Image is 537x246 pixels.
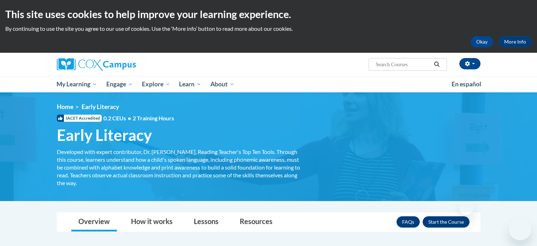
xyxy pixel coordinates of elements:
[5,7,532,21] h2: This site uses cookies to help improve your learning experience.
[71,213,117,231] a: Overview
[471,36,493,47] button: Okay
[423,216,470,228] button: Enroll
[128,115,131,121] span: •
[124,213,180,231] a: How it works
[233,213,280,231] a: Resources
[187,213,226,231] a: Lessons
[5,25,532,33] p: By continuing to use the site you agree to our use of cookies. Use the ‘More info’ button to read...
[57,126,152,144] span: Early Literacy
[142,80,170,88] span: Explore
[57,58,136,71] img: Cox Campus
[452,80,481,88] span: En español
[102,76,137,92] a: Engage
[179,80,201,88] span: Learn
[396,216,420,228] a: FAQs
[447,77,486,92] a: En español
[57,103,73,110] a: Home
[57,148,300,187] div: Developed with expert contributor, Dr. [PERSON_NAME], Reading Teacher's Top Ten Tools. Through th...
[174,76,206,92] a: Learn
[57,58,191,71] a: Cox Campus
[210,80,234,88] span: About
[56,80,97,88] span: My Learning
[133,115,174,121] span: 2 Training Hours
[375,60,431,69] input: Search Courses
[46,76,491,92] div: Main menu
[206,76,239,92] a: About
[52,76,102,92] a: My Learning
[499,36,532,47] a: More Info
[57,115,102,122] span: IACET Accredited
[106,80,133,88] span: Engage
[459,201,473,215] iframe: Close message
[103,114,174,122] span: 0.2 CEUs
[431,60,442,69] button: Search
[137,76,175,92] a: Explore
[509,218,531,240] iframe: Button to launch messaging window
[459,58,481,69] button: Account Settings
[82,103,119,110] span: Early Literacy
